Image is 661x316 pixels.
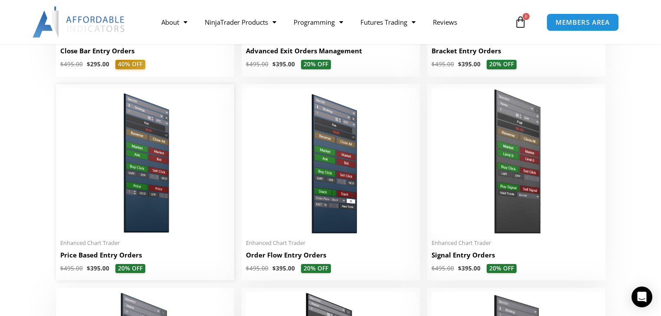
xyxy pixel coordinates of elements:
span: 20% OFF [115,264,145,274]
h2: Price Based Entry Orders [60,251,230,260]
a: 0 [501,10,540,35]
span: $ [458,60,461,68]
span: $ [272,264,276,272]
a: Bracket Entry Orders [432,46,601,60]
bdi: 395.00 [272,264,295,272]
span: $ [246,60,249,68]
span: $ [458,264,461,272]
div: Open Intercom Messenger [632,287,652,307]
img: LogoAI | Affordable Indicators – NinjaTrader [33,7,126,38]
a: Futures Trading [352,12,424,32]
bdi: 495.00 [432,264,454,272]
span: 0 [523,13,530,20]
h2: Bracket Entry Orders [432,46,601,55]
img: Order Flow Entry Orders [246,88,416,234]
span: 40% OFF [115,60,145,69]
a: Advanced Exit Orders Management [246,46,416,60]
h2: Close Bar Entry Orders [60,46,230,55]
img: Price Based Entry Orders [60,88,230,234]
bdi: 395.00 [458,60,481,68]
bdi: 395.00 [87,264,109,272]
bdi: 495.00 [60,60,83,68]
img: SignalEntryOrders [432,88,601,234]
bdi: 495.00 [246,60,268,68]
span: $ [432,264,435,272]
a: NinjaTrader Products [196,12,285,32]
h2: Advanced Exit Orders Management [246,46,416,55]
bdi: 395.00 [458,264,481,272]
nav: Menu [153,12,512,32]
span: 20% OFF [487,264,517,274]
span: 20% OFF [301,264,331,274]
span: $ [432,60,435,68]
h2: Order Flow Entry Orders [246,251,416,260]
bdi: 495.00 [432,60,454,68]
span: $ [272,60,276,68]
bdi: 395.00 [272,60,295,68]
bdi: 495.00 [246,264,268,272]
a: About [153,12,196,32]
bdi: 495.00 [60,264,83,272]
span: MEMBERS AREA [556,19,610,26]
a: Price Based Entry Orders [60,251,230,264]
span: $ [87,264,90,272]
h2: Signal Entry Orders [432,251,601,260]
a: Signal Entry Orders [432,251,601,264]
span: 20% OFF [301,60,331,69]
span: Enhanced Chart Trader [246,239,416,247]
a: Order Flow Entry Orders [246,251,416,264]
a: MEMBERS AREA [546,13,619,31]
span: $ [246,264,249,272]
span: Enhanced Chart Trader [432,239,601,247]
bdi: 295.00 [87,60,109,68]
a: Reviews [424,12,466,32]
a: Close Bar Entry Orders [60,46,230,60]
span: $ [60,264,64,272]
span: $ [60,60,64,68]
span: Enhanced Chart Trader [60,239,230,247]
a: Programming [285,12,352,32]
span: $ [87,60,90,68]
span: 20% OFF [487,60,517,69]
